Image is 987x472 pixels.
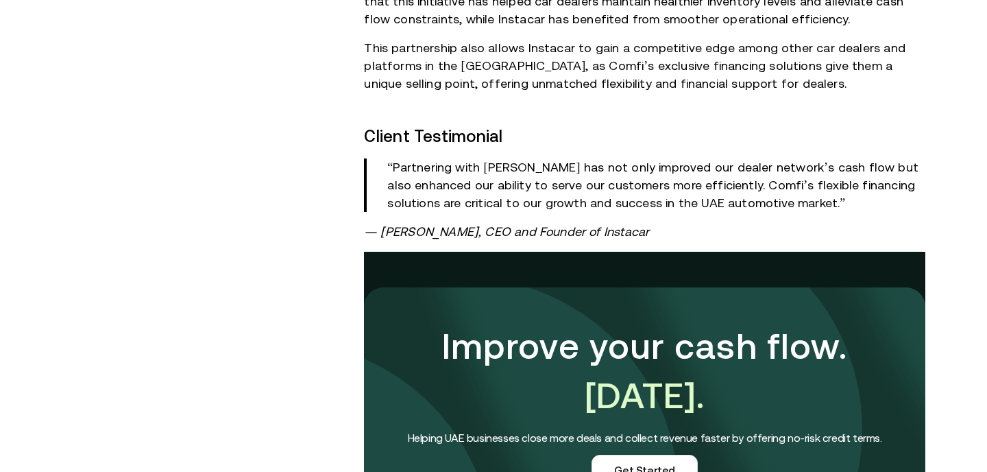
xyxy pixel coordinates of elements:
[391,322,898,421] h1: Improve your cash flow.
[387,158,925,212] p: “Partnering with [PERSON_NAME] has not only improved our dealer network’s cash flow but also enha...
[364,127,502,145] strong: Client Testimonial
[364,224,649,239] em: — [PERSON_NAME], CEO and Founder of Instacar
[364,39,925,93] p: This partnership also allows Instacar to gain a competitive edge among other car dealers and plat...
[391,429,898,447] h4: Helping UAE businesses close more deals and collect revenue faster by offering no-risk credit terms.
[585,375,705,416] span: [DATE].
